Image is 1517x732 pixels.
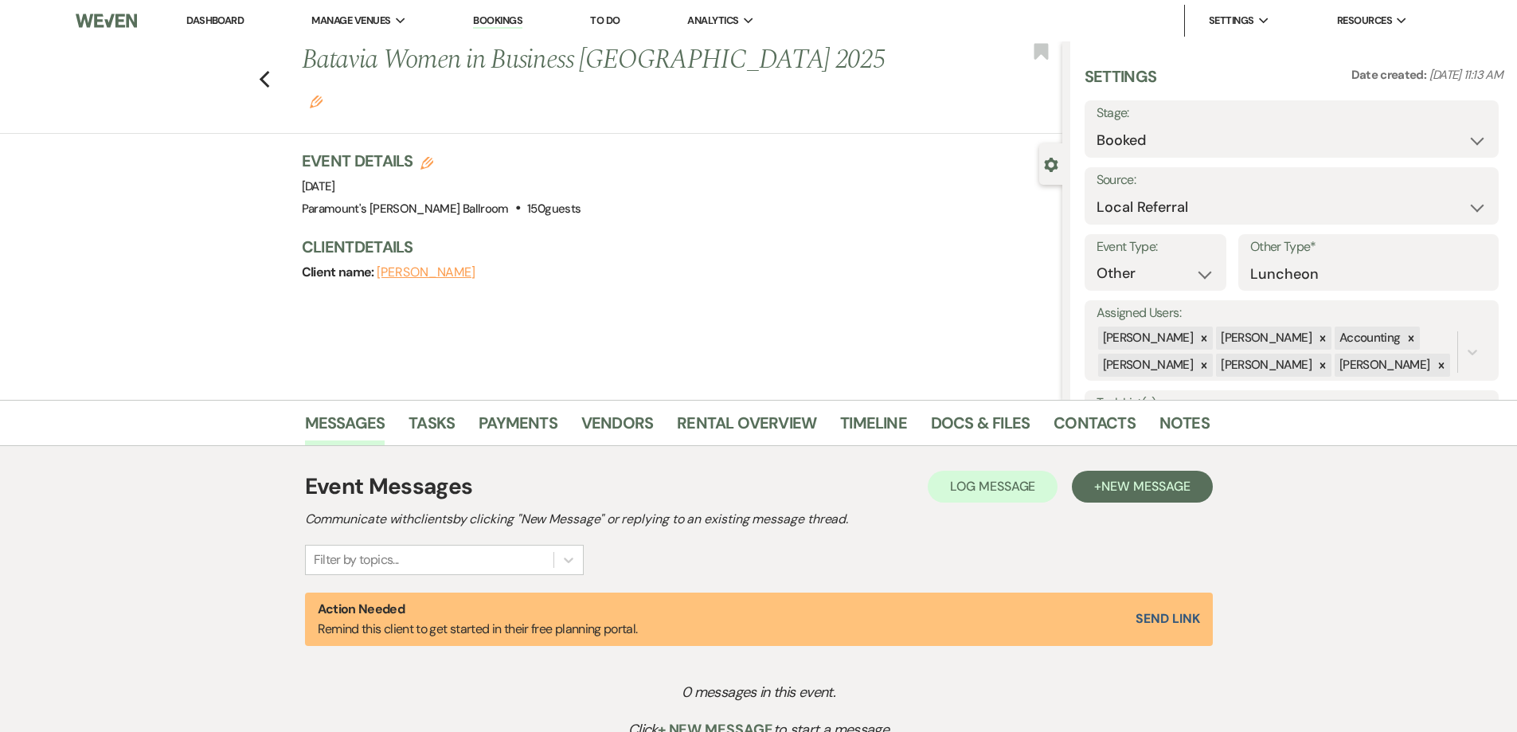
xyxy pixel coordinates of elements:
[1098,327,1196,350] div: [PERSON_NAME]
[409,410,455,445] a: Tasks
[1335,327,1403,350] div: Accounting
[1250,236,1487,259] label: Other Type*
[341,681,1176,704] p: 0 messages in this event.
[527,201,581,217] span: 150 guests
[305,410,385,445] a: Messages
[318,599,638,640] p: Remind this client to get started in their free planning portal.
[314,550,399,570] div: Filter by topics...
[590,14,620,27] a: To Do
[1209,13,1254,29] span: Settings
[1337,13,1392,29] span: Resources
[479,410,557,445] a: Payments
[1101,478,1190,495] span: New Message
[950,478,1035,495] span: Log Message
[687,13,738,29] span: Analytics
[305,470,473,503] h1: Event Messages
[1098,354,1196,377] div: [PERSON_NAME]
[1072,471,1212,503] button: +New Message
[305,510,1213,529] h2: Communicate with clients by clicking "New Message" or replying to an existing message thread.
[377,266,475,279] button: [PERSON_NAME]
[928,471,1058,503] button: Log Message
[1085,65,1157,100] h3: Settings
[581,410,653,445] a: Vendors
[1097,236,1214,259] label: Event Type:
[318,601,405,617] strong: Action Needed
[1136,613,1199,625] button: Send Link
[1351,67,1429,83] span: Date created:
[302,178,335,194] span: [DATE]
[1044,156,1058,171] button: Close lead details
[1216,327,1314,350] div: [PERSON_NAME]
[186,14,244,27] a: Dashboard
[302,236,1046,258] h3: Client Details
[302,41,904,117] h1: Batavia Women in Business [GEOGRAPHIC_DATA] 2025
[1429,67,1503,83] span: [DATE] 11:13 AM
[931,410,1030,445] a: Docs & Files
[677,410,816,445] a: Rental Overview
[840,410,907,445] a: Timeline
[302,150,581,172] h3: Event Details
[1097,302,1487,325] label: Assigned Users:
[1097,169,1487,192] label: Source:
[1097,392,1487,415] label: Task List(s):
[302,201,509,217] span: Paramount's [PERSON_NAME] Ballroom
[311,13,390,29] span: Manage Venues
[1216,354,1314,377] div: [PERSON_NAME]
[1097,102,1487,125] label: Stage:
[1054,410,1136,445] a: Contacts
[310,94,323,108] button: Edit
[473,14,522,29] a: Bookings
[1159,410,1210,445] a: Notes
[302,264,377,280] span: Client name:
[1335,354,1433,377] div: [PERSON_NAME]
[76,4,136,37] img: Weven Logo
